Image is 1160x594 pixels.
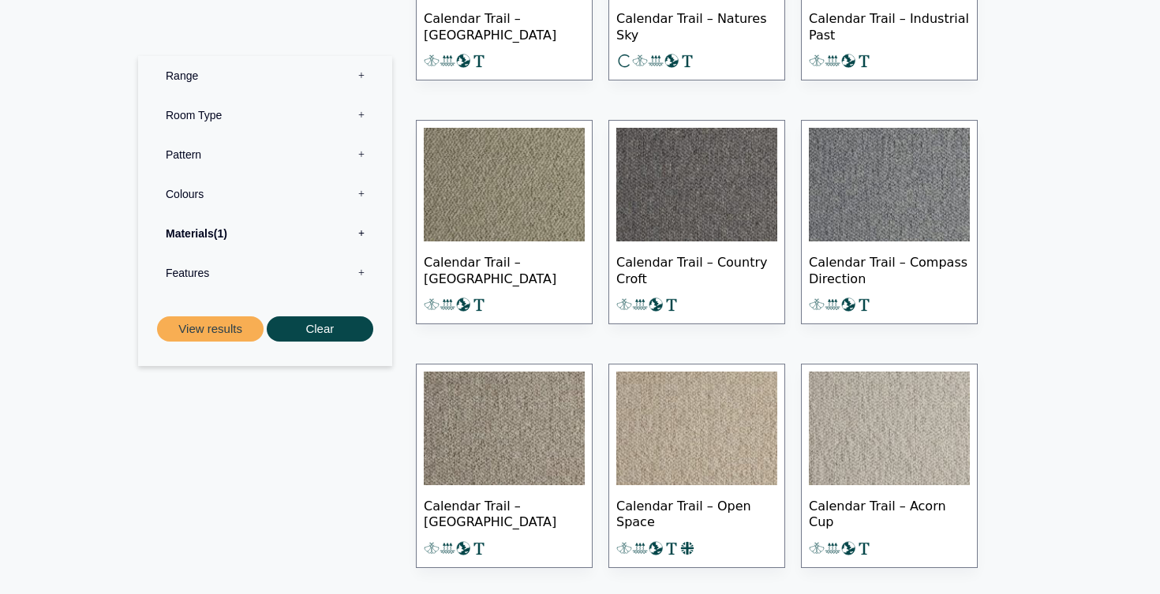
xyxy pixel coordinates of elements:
span: Calendar Trail – Compass Direction [809,241,970,297]
a: Calendar Trail – Compass Direction [801,120,978,324]
label: Features [150,252,380,292]
label: Range [150,55,380,95]
label: Colours [150,174,380,213]
span: Calendar Trail – [GEOGRAPHIC_DATA] [424,241,585,297]
span: Calendar Trail – Country Croft [616,241,777,297]
span: 1 [214,226,227,239]
label: Pattern [150,134,380,174]
span: Calendar Trail – Acorn Cup [809,485,970,540]
span: Calendar Trail – Open Space [616,485,777,540]
span: Calendar Trail – [GEOGRAPHIC_DATA] [424,485,585,540]
a: Calendar Trail – Open Space [608,364,785,568]
a: Calendar Trail – Acorn Cup [801,364,978,568]
a: Calendar Trail – Country Croft [608,120,785,324]
label: Materials [150,213,380,252]
button: Clear [267,316,373,342]
a: Calendar Trail – [GEOGRAPHIC_DATA] [416,120,593,324]
label: Room Type [150,95,380,134]
a: Calendar Trail – [GEOGRAPHIC_DATA] [416,364,593,568]
button: View results [157,316,264,342]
